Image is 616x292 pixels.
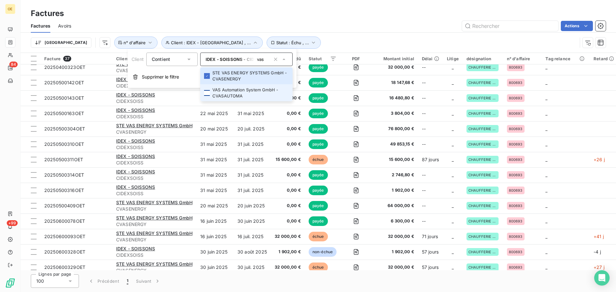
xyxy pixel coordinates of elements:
td: 31 juil. 2025 [234,183,271,198]
td: 31 juil. 2025 [234,167,271,183]
button: Actions [561,21,593,31]
span: 0,00 € [275,203,301,209]
span: CHAUFFERIE BIOMASSE DES CISELEURS - SOISSONS [468,250,497,254]
span: CHAUFFERIE BIOMASSE DES CISELEURS - SOISSONS [468,265,497,269]
span: IDEX - SOISSONS - CIDEXSOISS [206,57,273,62]
span: 6 300,00 € [376,218,414,224]
span: payée [309,93,328,103]
span: 800693 [509,265,523,269]
span: _ [452,234,454,239]
span: 76 800,00 € [376,126,414,132]
span: 800693 [509,219,523,223]
span: IDEX - SOISSONS [116,138,155,144]
td: 30 juil. 2025 [234,260,271,275]
span: CVASENERGY [116,267,193,274]
span: non-échue [309,247,337,257]
button: Suivant [132,274,165,288]
span: CHAUFFERIE BIOMASSE DES CISELEURS - SOISSONS [468,188,497,192]
span: 800693 [509,250,523,254]
span: 800693 [509,173,523,177]
span: CVASENERGY [116,237,193,243]
td: 20 juil. 2025 [234,121,271,137]
span: 20250600078OET [44,218,85,224]
span: IDEX - SOISSONS [116,92,155,97]
span: 84 [9,62,18,67]
span: CVASENERGY [116,129,193,135]
span: 800693 [509,112,523,115]
span: 20250500304OET [44,126,85,131]
span: 800693 [509,188,523,192]
span: payée [309,186,328,195]
span: CIDEXSOISS [116,175,193,181]
span: 1 [127,278,128,284]
span: 18 147,68 € [376,79,414,86]
span: 0,00 € [275,141,301,147]
td: 31 mai 2025 [196,152,234,167]
span: Supprimer le filtre [142,74,179,80]
span: _ [545,172,547,178]
span: 0,00 € [275,187,301,194]
td: -- [418,121,443,137]
td: -- [418,213,443,229]
td: 20 mai 2025 [196,121,234,137]
span: CIDEXSOISS [116,190,193,197]
div: désignation [466,56,499,61]
td: 87 jours [418,152,443,167]
span: 1 902,00 € [376,249,414,255]
span: CHAUFFERIE BIOMASSE DES CISELEURS - SOISSONS [468,81,497,85]
td: -- [418,198,443,213]
div: Litige [447,56,459,61]
span: échue [309,155,328,164]
span: payée [309,124,328,134]
span: CIDEXSOISS [116,144,193,151]
span: 20250500311OET [44,157,83,162]
div: n° d'affaire [507,56,538,61]
td: 31 mai 2025 [196,167,234,183]
div: Délai [422,56,439,61]
span: CIDEXSOISS [116,83,193,89]
td: 16 juin 2025 [196,229,234,244]
span: 800693 [509,96,523,100]
td: 31 juil. 2025 [234,152,271,167]
span: +99 [7,220,18,226]
span: 0,00 € [275,172,301,178]
span: 800693 [509,142,523,146]
span: _ [545,157,547,162]
span: 20250500143OET [44,95,84,101]
td: 20 mai 2025 [196,198,234,213]
td: 16 juil. 2025 [234,229,271,244]
span: 20250500314OET [44,172,84,178]
span: IDEX - SOISSONS [116,154,155,159]
span: -4 j [594,249,601,254]
span: _ [545,95,547,101]
span: payée [309,63,328,72]
span: CHAUFFERIE BIOMASSE DES CISELEURS - SOISSONS [468,65,497,69]
span: _ [452,95,454,101]
span: 800693 [509,204,523,208]
span: n° d'affaire [124,40,146,45]
span: _ [452,172,454,178]
span: payée [309,170,328,180]
span: CHAUFFERIE BIOMASSE DES CISELEURS - SOISSONS [468,173,497,177]
span: IDEX - SOISSONS [116,246,155,251]
span: _ [545,218,547,224]
span: _ [545,234,547,239]
span: CIDEXSOISS [116,252,193,258]
td: 16 juin 2025 [196,213,234,229]
span: 2 746,80 € [376,172,414,178]
span: payée [309,109,328,118]
td: -- [418,137,443,152]
span: échue [309,263,328,272]
span: _ [545,111,547,116]
span: Client [132,56,144,62]
span: IDEX - SOISSONS [116,77,155,82]
input: Rechercher [462,21,558,31]
span: _ [452,111,454,116]
td: 22 mai 2025 [196,106,234,121]
span: STE VAS ENERGY SYSTEMS GmbH [116,230,193,236]
td: 31 mai 2025 [196,137,234,152]
a: 84 [5,63,15,73]
span: 32 000,00 € [275,264,301,271]
td: 31 juil. 2025 [234,137,271,152]
td: 30 août 2025 [234,244,271,260]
